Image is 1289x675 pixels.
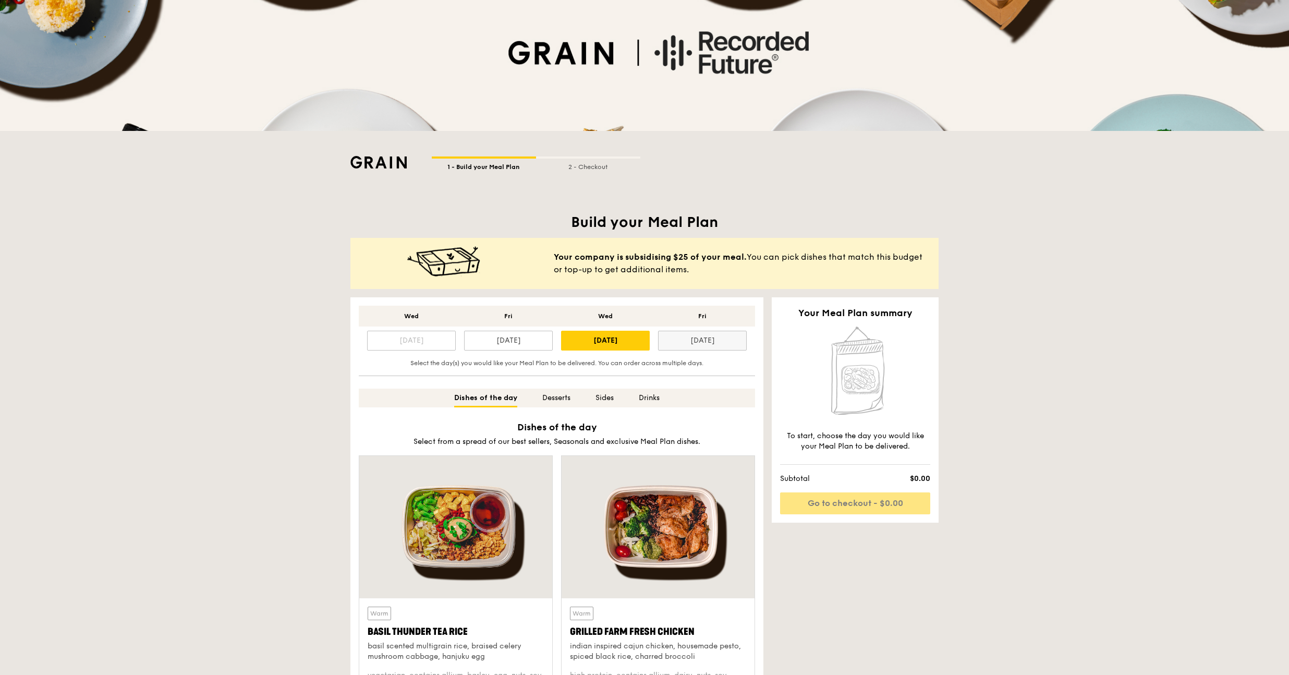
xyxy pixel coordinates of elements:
[350,213,939,232] h1: Build your Meal Plan
[464,312,553,320] div: Fri
[870,474,930,484] span: $0.00
[554,252,747,262] b: Your company is subsidising $25 of your meal.
[363,359,751,367] div: Select the day(s) you would like your Meal Plan to be delivered. You can order across multiple days.
[824,324,886,418] img: Home delivery
[432,159,536,171] div: 1 - Build your Meal Plan
[780,306,930,320] h2: Your Meal Plan summary
[454,389,517,407] div: Dishes of the day
[561,312,650,320] div: Wed
[639,389,660,407] div: Drinks
[658,312,747,320] div: Fri
[359,420,755,435] h2: Dishes of the day
[368,607,391,620] div: Warm
[536,159,640,171] div: 2 - Checkout
[780,431,930,452] div: To start, choose the day you would like your Meal Plan to be delivered.
[368,641,544,662] div: basil scented multigrain rice, braised celery mushroom cabbage, hanjuku egg
[367,312,456,320] div: Wed
[554,251,930,276] span: You can pick dishes that match this budget or top-up to get additional items.
[407,246,480,278] img: meal-happy@2x.c9d3c595.png
[368,624,544,639] div: Basil Thunder Tea Rice
[570,641,746,662] div: indian inspired cajun chicken, housemade pesto, spiced black rice, charred broccoli
[570,624,746,639] div: Grilled Farm Fresh Chicken
[780,492,930,514] a: Go to checkout - $0.00
[595,389,614,407] div: Sides
[780,474,870,484] span: Subtotal
[350,156,407,168] img: Grain
[359,437,755,447] div: Select from a spread of our best sellers, Seasonals and exclusive Meal Plan dishes.
[542,389,570,407] div: Desserts
[570,607,593,620] div: Warm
